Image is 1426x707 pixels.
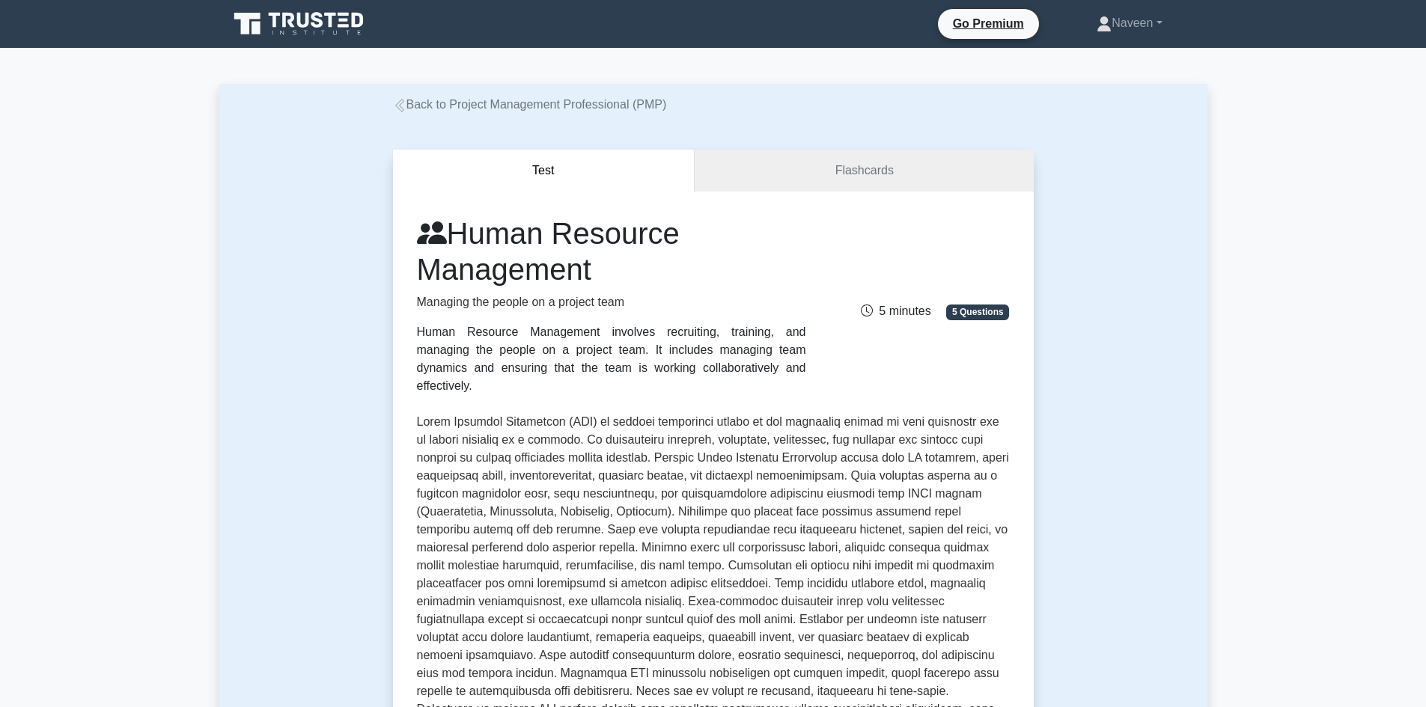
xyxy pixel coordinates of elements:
[861,304,930,317] span: 5 minutes
[946,304,1009,319] span: 5 Questions
[944,14,1033,33] a: Go Premium
[417,215,806,287] h1: Human Resource Management
[417,293,806,311] p: Managing the people on a project team
[393,150,695,192] button: Test
[417,323,806,395] div: Human Resource Management involves recruiting, training, and managing the people on a project tea...
[393,98,667,111] a: Back to Project Management Professional (PMP)
[1061,8,1198,38] a: Naveen
[695,150,1033,192] a: Flashcards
